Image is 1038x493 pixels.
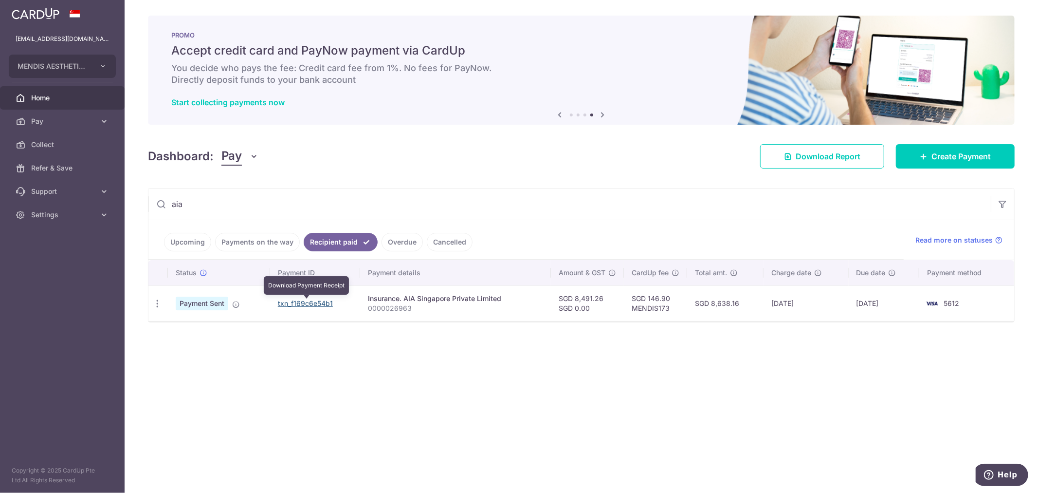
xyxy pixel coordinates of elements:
th: Payment ID [270,260,361,285]
span: Support [31,187,95,196]
td: SGD 146.90 MENDIS173 [624,285,687,321]
div: Insurance. AIA Singapore Private Limited [368,294,543,303]
td: [DATE] [849,285,920,321]
th: Payment details [360,260,551,285]
a: Recipient paid [304,233,378,251]
span: Status [176,268,197,278]
a: Read more on statuses [915,235,1002,245]
img: CardUp [12,8,59,19]
span: Home [31,93,95,103]
span: Pay [221,147,242,166]
span: Payment Sent [176,297,228,310]
button: MENDIS AESTHETICS PTE. LTD. [9,55,116,78]
td: [DATE] [764,285,848,321]
a: Start collecting payments now [171,97,285,107]
span: Charge date [771,268,811,278]
p: PROMO [171,31,991,39]
button: Pay [221,147,259,166]
span: Read more on statuses [915,235,993,245]
p: [EMAIL_ADDRESS][DOMAIN_NAME] [16,34,109,44]
span: Collect [31,140,95,150]
td: SGD 8,638.16 [687,285,764,321]
a: Overdue [382,233,423,251]
img: paynow Banner [148,16,1015,125]
div: Download Payment Receipt [264,276,349,295]
span: CardUp fee [632,268,669,278]
a: Payments on the way [215,233,300,251]
h4: Dashboard: [148,148,214,165]
a: Upcoming [164,233,211,251]
span: Settings [31,210,95,220]
iframe: Opens a widget where you can find more information [976,464,1028,488]
span: 5612 [944,299,959,307]
h6: You decide who pays the fee: Credit card fee from 1%. No fees for PayNow. Directly deposit funds ... [171,62,991,86]
h5: Accept credit card and PayNow payment via CardUp [171,43,991,58]
th: Payment method [919,260,1014,285]
span: Total amt. [695,268,727,278]
td: SGD 8,491.26 SGD 0.00 [551,285,624,321]
a: Create Payment [896,144,1015,169]
a: Cancelled [427,233,473,251]
span: Pay [31,116,95,126]
span: Create Payment [931,151,991,162]
span: Download Report [796,151,860,162]
span: Refer & Save [31,163,95,173]
span: Amount & GST [559,268,605,278]
span: Due date [856,268,886,278]
a: txn_f169c6e54b1 [278,299,333,307]
input: Search by recipient name, payment id or reference [148,189,991,220]
span: MENDIS AESTHETICS PTE. LTD. [18,61,90,71]
img: Bank Card [922,298,942,309]
a: Download Report [760,144,884,169]
p: 0000026963 [368,303,543,313]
